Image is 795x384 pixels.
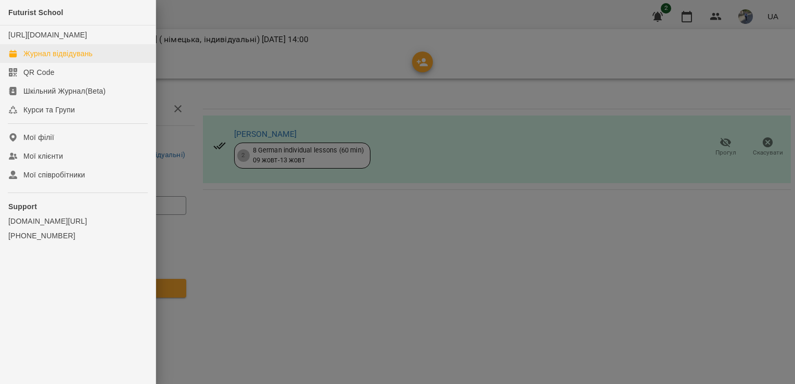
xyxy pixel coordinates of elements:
[23,170,85,180] div: Мої співробітники
[23,151,63,161] div: Мої клієнти
[8,31,87,39] a: [URL][DOMAIN_NAME]
[8,231,147,241] a: [PHONE_NUMBER]
[8,216,147,226] a: [DOMAIN_NAME][URL]
[8,8,63,17] span: Futurist School
[8,201,147,212] p: Support
[23,67,55,78] div: QR Code
[23,48,93,59] div: Журнал відвідувань
[23,105,75,115] div: Курси та Групи
[23,86,106,96] div: Шкільний Журнал(Beta)
[23,132,54,143] div: Мої філії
